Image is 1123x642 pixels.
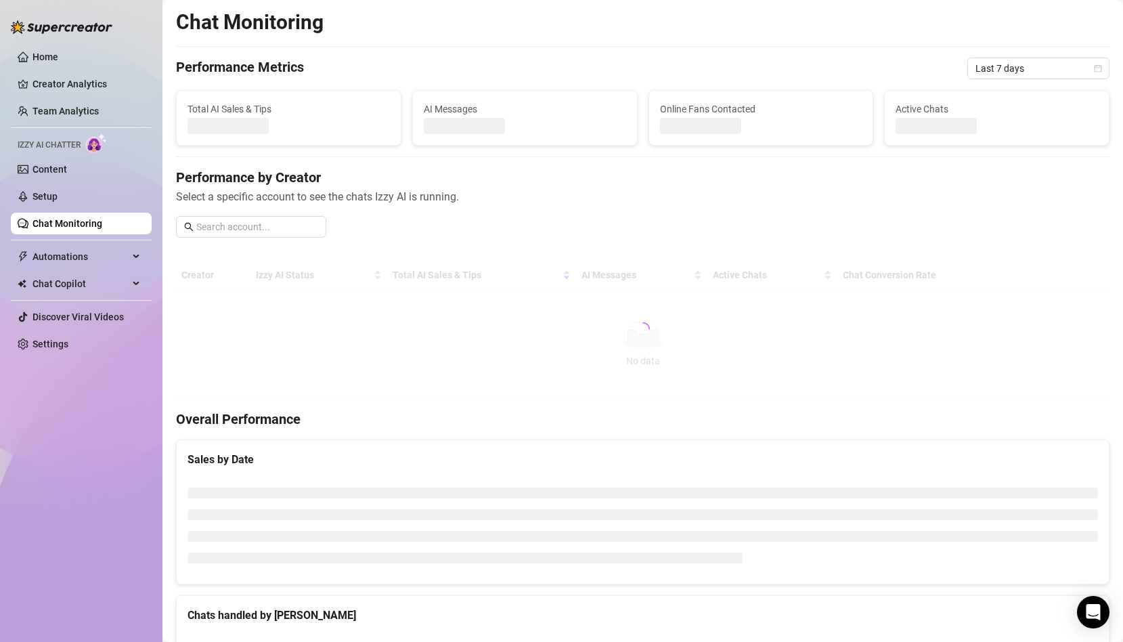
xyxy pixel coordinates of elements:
[975,58,1101,79] span: Last 7 days
[32,246,129,267] span: Automations
[18,139,81,152] span: Izzy AI Chatter
[32,312,124,322] a: Discover Viral Videos
[1094,64,1102,72] span: calendar
[32,51,58,62] a: Home
[32,273,129,295] span: Chat Copilot
[896,102,1098,116] span: Active Chats
[176,188,1109,205] span: Select a specific account to see the chats Izzy AI is running.
[18,279,26,288] img: Chat Copilot
[32,106,99,116] a: Team Analytics
[196,219,318,234] input: Search account...
[176,410,1109,429] h4: Overall Performance
[32,164,67,175] a: Content
[176,168,1109,187] h4: Performance by Creator
[188,607,1098,624] div: Chats handled by [PERSON_NAME]
[18,251,28,262] span: thunderbolt
[11,20,112,34] img: logo-BBDzfeDw.svg
[1077,596,1109,628] div: Open Intercom Messenger
[184,222,194,232] span: search
[32,73,141,95] a: Creator Analytics
[634,320,653,339] span: loading
[660,102,862,116] span: Online Fans Contacted
[176,58,304,79] h4: Performance Metrics
[176,9,324,35] h2: Chat Monitoring
[32,191,58,202] a: Setup
[32,339,68,349] a: Settings
[188,102,390,116] span: Total AI Sales & Tips
[86,133,107,153] img: AI Chatter
[188,451,1098,468] div: Sales by Date
[32,218,102,229] a: Chat Monitoring
[424,102,626,116] span: AI Messages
